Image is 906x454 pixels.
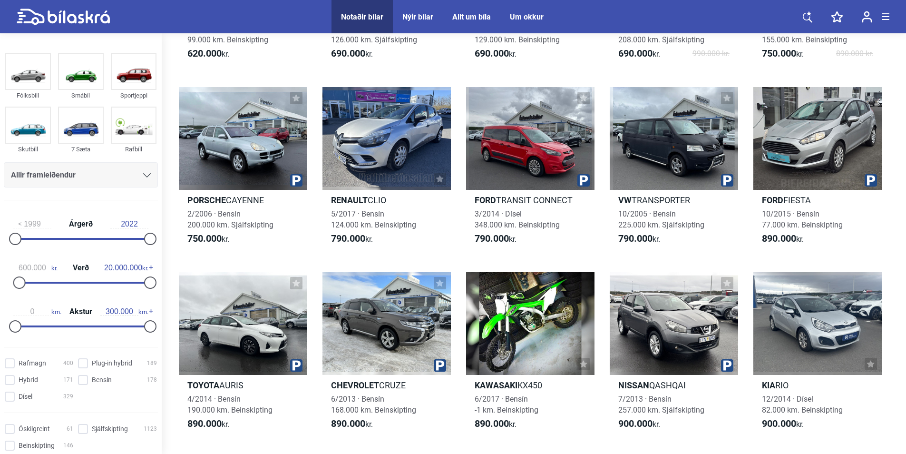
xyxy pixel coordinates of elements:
span: 146 [63,441,73,451]
span: kr. [331,48,373,59]
div: Um okkur [510,12,544,21]
div: Fólksbíll [5,90,51,101]
a: RenaultCLIO5/2017 · Bensín124.000 km. Beinskipting790.000kr. [322,87,451,253]
span: Árgerð [67,220,95,228]
span: kr. [475,48,516,59]
span: Sjálfskipting [92,424,128,434]
b: 890.000 [475,418,509,429]
span: kr. [618,418,660,430]
span: Beinskipting [19,441,55,451]
div: Rafbíll [111,144,156,155]
b: Kawasaki [475,380,517,390]
img: parking.png [290,174,302,187]
a: Nýir bílar [402,12,433,21]
span: Bensín [92,375,112,385]
span: 990.000 kr. [692,48,730,59]
h2: QASHQAI [610,380,738,391]
b: 750.000 [762,48,796,59]
h2: KX450 [466,380,594,391]
span: kr. [331,233,373,245]
b: 890.000 [331,418,365,429]
span: kr. [331,418,373,430]
b: 790.000 [331,233,365,244]
span: 1123 [144,424,157,434]
a: NissanQASHQAI7/2013 · Bensín257.000 km. Sjálfskipting900.000kr. [610,272,738,438]
span: kr. [104,264,148,272]
span: 890.000 kr. [836,48,873,59]
span: km. [100,307,148,316]
a: Notaðir bílar [341,12,383,21]
span: kr. [13,264,58,272]
a: PorscheCAYENNE2/2006 · Bensín200.000 km. Sjálfskipting750.000kr. [179,87,307,253]
span: Hybrid [19,375,38,385]
span: 2/2006 · Bensín 200.000 km. Sjálfskipting [187,209,273,229]
span: kr. [475,233,516,245]
b: 690.000 [618,48,653,59]
b: 890.000 [187,418,222,429]
span: 171 [63,375,73,385]
h2: FIESTA [753,195,882,206]
span: Rafmagn [19,358,46,368]
a: KawasakiKX4506/2017 · Bensín-1 km. Beinskipting890.000kr. [466,272,594,438]
b: 900.000 [762,418,796,429]
span: 5/2017 · Bensín 124.000 km. Beinskipting [331,209,416,229]
h2: TRANSIT CONNECT [466,195,594,206]
span: 178 [147,375,157,385]
img: parking.png [577,174,590,187]
span: kr. [762,233,804,245]
b: 790.000 [475,233,509,244]
img: parking.png [721,174,733,187]
b: Renault [331,195,368,205]
span: kr. [187,48,229,59]
img: parking.png [434,359,446,372]
a: ToyotaAURIS4/2014 · Bensín190.000 km. Beinskipting890.000kr. [179,272,307,438]
span: kr. [187,233,229,245]
b: Porsche [187,195,226,205]
h2: CAYENNE [179,195,307,206]
span: Allir framleiðendur [11,168,76,182]
span: 10/2015 · Bensín 77.000 km. Beinskipting [762,209,843,229]
span: 12/2014 · Dísel 82.000 km. Beinskipting [762,395,843,415]
b: Nissan [618,380,649,390]
img: parking.png [865,174,877,187]
a: VWTRANSPORTER10/2005 · Bensín225.000 km. Sjálfskipting790.000kr. [610,87,738,253]
span: 61 [67,424,73,434]
span: Akstur [67,308,95,316]
span: kr. [187,418,229,430]
span: 400 [63,358,73,368]
span: Plug-in hybrid [92,358,132,368]
h2: RIO [753,380,882,391]
span: kr. [762,418,804,430]
img: parking.png [721,359,733,372]
h2: CLIO [322,195,451,206]
b: 620.000 [187,48,222,59]
span: kr. [762,48,804,59]
span: kr. [618,48,660,59]
h2: CRUZE [322,380,451,391]
a: FordTRANSIT CONNECT3/2014 · Dísel348.000 km. Beinskipting790.000kr. [466,87,594,253]
div: 7 Sæta [58,144,104,155]
span: Dísel [19,392,32,402]
span: 10/2005 · Bensín 225.000 km. Sjálfskipting [618,209,704,229]
span: Verð [70,264,91,272]
div: Smábíl [58,90,104,101]
b: 890.000 [762,233,796,244]
b: 690.000 [331,48,365,59]
span: 6/2017 · Bensín -1 km. Beinskipting [475,395,538,415]
span: 4/2014 · Bensín 190.000 km. Beinskipting [187,395,273,415]
b: VW [618,195,632,205]
span: 329 [63,392,73,402]
b: 750.000 [187,233,222,244]
span: 189 [147,358,157,368]
a: Allt um bíla [452,12,491,21]
img: user-login.svg [862,11,872,23]
span: Óskilgreint [19,424,50,434]
span: kr. [618,233,660,245]
b: 900.000 [618,418,653,429]
div: Skutbíll [5,144,51,155]
b: 690.000 [475,48,509,59]
b: Ford [475,195,496,205]
span: 7/2013 · Bensín 257.000 km. Sjálfskipting [618,395,704,415]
